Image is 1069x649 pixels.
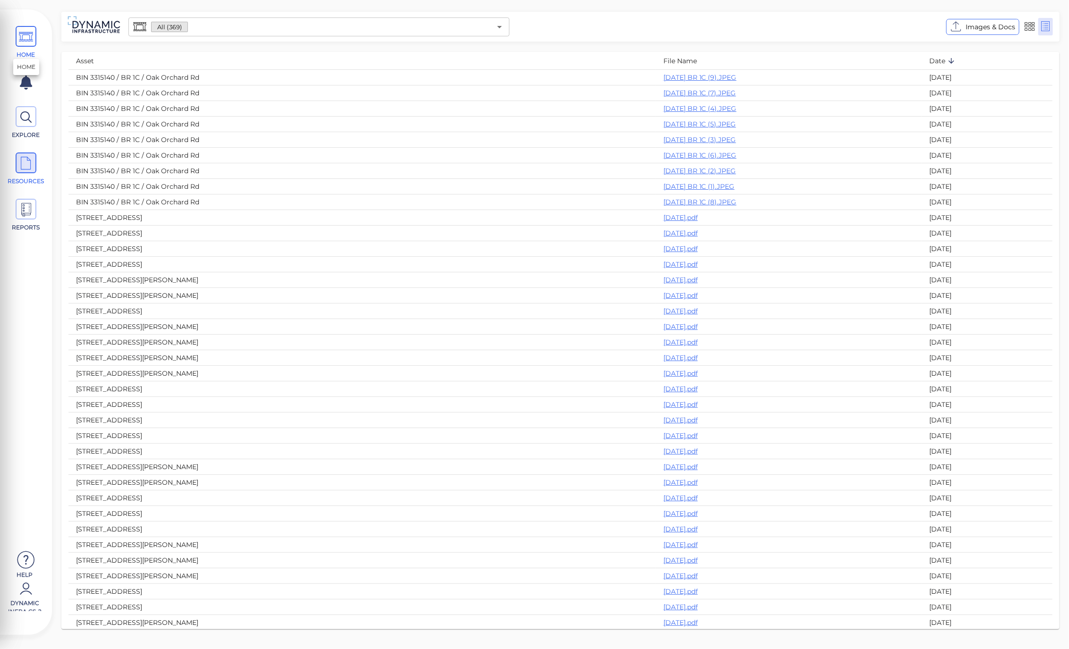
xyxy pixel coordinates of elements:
[68,225,656,241] td: [STREET_ADDRESS]
[663,276,698,284] a: [DATE].pdf
[663,603,698,611] a: [DATE].pdf
[922,210,1052,225] td: [DATE]
[922,584,1052,599] td: [DATE]
[68,147,656,163] td: BIN 3315140 / BR 1C / Oak Orchard Rd
[922,459,1052,475] td: [DATE]
[922,413,1052,428] td: [DATE]
[68,241,656,257] td: [STREET_ADDRESS]
[68,116,656,132] td: BIN 3315140 / BR 1C / Oak Orchard Rd
[493,20,506,34] button: Open
[6,131,46,139] span: EXPLORE
[6,177,46,185] span: RESOURCES
[68,132,656,147] td: BIN 3315140 / BR 1C / Oak Orchard Rd
[663,73,737,82] a: [DATE] BR 1C (9).JPEG
[5,571,45,578] span: Help
[663,198,737,206] a: [DATE] BR 1C (8).JPEG
[922,101,1052,116] td: [DATE]
[922,444,1052,459] td: [DATE]
[922,568,1052,584] td: [DATE]
[922,335,1052,350] td: [DATE]
[922,490,1052,506] td: [DATE]
[5,599,45,611] span: Dynamic Infra CS-2
[68,288,656,303] td: [STREET_ADDRESS][PERSON_NAME]
[68,272,656,288] td: [STREET_ADDRESS][PERSON_NAME]
[663,55,709,67] span: File Name
[663,213,698,222] a: [DATE].pdf
[68,178,656,194] td: BIN 3315140 / BR 1C / Oak Orchard Rd
[663,338,698,346] a: [DATE].pdf
[663,291,698,300] a: [DATE].pdf
[68,599,656,615] td: [STREET_ADDRESS]
[922,241,1052,257] td: [DATE]
[663,509,698,518] a: [DATE].pdf
[922,147,1052,163] td: [DATE]
[663,447,698,455] a: [DATE].pdf
[922,272,1052,288] td: [DATE]
[1029,607,1062,642] iframe: Chat
[663,556,698,565] a: [DATE].pdf
[68,475,656,490] td: [STREET_ADDRESS][PERSON_NAME]
[663,431,698,440] a: [DATE].pdf
[663,525,698,533] a: [DATE].pdf
[922,537,1052,553] td: [DATE]
[922,116,1052,132] td: [DATE]
[68,459,656,475] td: [STREET_ADDRESS][PERSON_NAME]
[922,350,1052,366] td: [DATE]
[922,381,1052,397] td: [DATE]
[922,69,1052,85] td: [DATE]
[68,85,656,101] td: BIN 3315140 / BR 1C / Oak Orchard Rd
[929,55,958,67] span: Date
[68,522,656,537] td: [STREET_ADDRESS]
[922,163,1052,178] td: [DATE]
[663,572,698,580] a: [DATE].pdf
[922,366,1052,381] td: [DATE]
[68,537,656,553] td: [STREET_ADDRESS][PERSON_NAME]
[663,182,735,191] a: [DATE] BR 1C (1).JPEG
[68,584,656,599] td: [STREET_ADDRESS]
[663,494,698,502] a: [DATE].pdf
[68,101,656,116] td: BIN 3315140 / BR 1C / Oak Orchard Rd
[663,244,698,253] a: [DATE].pdf
[922,599,1052,615] td: [DATE]
[663,400,698,409] a: [DATE].pdf
[68,490,656,506] td: [STREET_ADDRESS]
[68,257,656,272] td: [STREET_ADDRESS]
[68,163,656,178] td: BIN 3315140 / BR 1C / Oak Orchard Rd
[68,69,656,85] td: BIN 3315140 / BR 1C / Oak Orchard Rd
[68,506,656,522] td: [STREET_ADDRESS]
[68,319,656,335] td: [STREET_ADDRESS][PERSON_NAME]
[68,615,656,631] td: [STREET_ADDRESS][PERSON_NAME]
[663,416,698,424] a: [DATE].pdf
[922,319,1052,335] td: [DATE]
[922,288,1052,303] td: [DATE]
[922,225,1052,241] td: [DATE]
[663,104,737,113] a: [DATE] BR 1C (4).JPEG
[663,260,698,269] a: [DATE].pdf
[68,397,656,413] td: [STREET_ADDRESS]
[663,385,698,393] a: [DATE].pdf
[922,178,1052,194] td: [DATE]
[68,194,656,210] td: BIN 3315140 / BR 1C / Oak Orchard Rd
[922,303,1052,319] td: [DATE]
[922,428,1052,444] td: [DATE]
[663,135,736,144] a: [DATE] BR 1C (3).JPEG
[68,381,656,397] td: [STREET_ADDRESS]
[68,350,656,366] td: [STREET_ADDRESS][PERSON_NAME]
[663,322,698,331] a: [DATE].pdf
[922,506,1052,522] td: [DATE]
[922,85,1052,101] td: [DATE]
[663,120,736,128] a: [DATE] BR 1C (5).JPEG
[68,413,656,428] td: [STREET_ADDRESS]
[6,223,46,232] span: REPORTS
[663,540,698,549] a: [DATE].pdf
[68,444,656,459] td: [STREET_ADDRESS]
[922,615,1052,631] td: [DATE]
[663,587,698,596] a: [DATE].pdf
[966,21,1015,33] span: Images & Docs
[663,167,736,175] a: [DATE] BR 1C (2).JPEG
[663,89,736,97] a: [DATE] BR 1C (7).JPEG
[922,397,1052,413] td: [DATE]
[68,303,656,319] td: [STREET_ADDRESS]
[922,257,1052,272] td: [DATE]
[663,229,698,237] a: [DATE].pdf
